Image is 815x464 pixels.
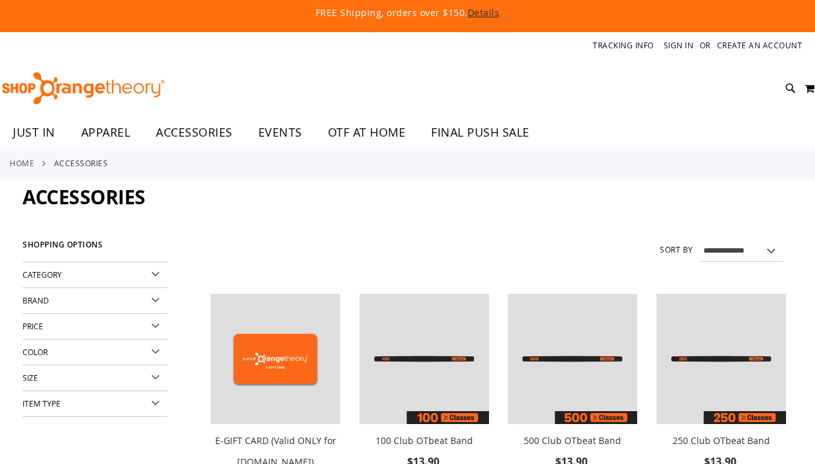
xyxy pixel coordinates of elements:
[68,118,144,148] a: APPAREL
[660,244,693,255] label: Sort By
[23,340,168,365] div: Color
[360,294,489,426] a: Image of 100 Club OTbeat Band
[211,294,340,423] img: E-GIFT CARD (Valid ONLY for ShopOrangetheory.com)
[258,118,302,147] span: EVENTS
[13,118,55,147] span: JUST IN
[418,118,542,148] a: FINAL PUSH SALE
[46,6,769,19] p: FREE Shipping, orders over $150.
[524,434,621,447] a: 500 Club OTbeat Band
[23,235,168,262] strong: Shopping Options
[593,40,654,51] a: Tracking Info
[23,321,43,331] span: Price
[23,365,168,391] div: Size
[23,372,38,383] span: Size
[23,391,168,417] div: Item Type
[315,118,419,148] a: OTF AT HOME
[431,118,530,147] span: FINAL PUSH SALE
[673,434,770,447] a: 250 Club OTbeat Band
[360,294,489,423] img: Image of 100 Club OTbeat Band
[23,184,146,210] span: ACCESSORIES
[23,295,49,305] span: Brand
[23,314,168,340] div: Price
[23,269,62,280] span: Category
[23,398,61,409] span: Item Type
[23,288,168,314] div: Brand
[328,118,406,147] span: OTF AT HOME
[376,434,473,447] a: 100 Club OTbeat Band
[717,40,803,51] a: Create an Account
[211,294,340,426] a: E-GIFT CARD (Valid ONLY for ShopOrangetheory.com)
[245,118,315,148] a: EVENTS
[508,294,637,426] a: Image of 500 Club OTbeat Band
[508,294,637,423] img: Image of 500 Club OTbeat Band
[143,118,245,147] a: ACCESSORIES
[23,347,48,357] span: Color
[657,294,786,426] a: Image of 250 Club OTbeat Band
[54,157,108,169] strong: ACCESSORIES
[664,40,694,51] a: Sign In
[10,157,34,169] a: Home
[468,6,500,19] a: Details
[156,118,233,147] span: ACCESSORIES
[657,294,786,423] img: Image of 250 Club OTbeat Band
[81,118,131,147] span: APPAREL
[23,262,168,288] div: Category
